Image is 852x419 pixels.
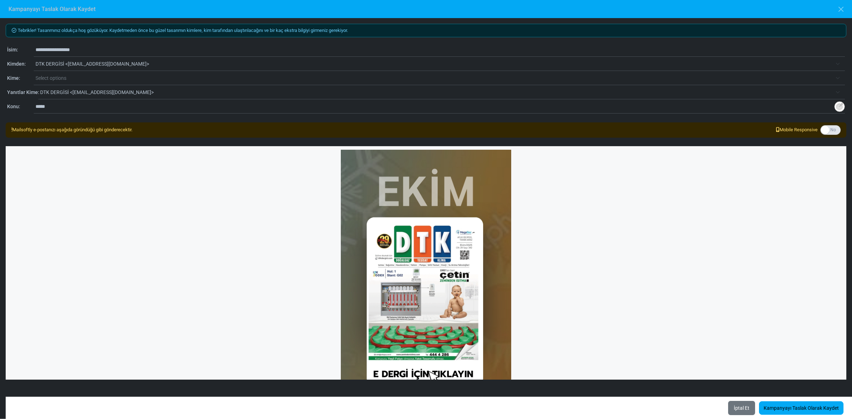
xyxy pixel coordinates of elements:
span: DTK DERGİSİ <dtk@dtkdergisi.com> [35,57,845,70]
div: Konu: [7,103,34,110]
div: Kime: [7,75,34,82]
div: Mailsoftly e-postanızı aşağıda göründüğü gibi gönderecektir. [11,126,132,133]
div: Kimden: [7,60,34,68]
span: DTK DERGİSİ <dtk@dtkdergisi.com> [40,86,845,99]
span: Select options [35,72,845,84]
span: Select options [35,74,832,82]
button: İptal Et [728,401,755,415]
div: Yanıtlar Kime: [7,89,38,96]
img: Insert Variable [834,101,845,112]
span: Mobile Responsive [776,126,818,133]
h6: Kampanyayı Taslak Olarak Kaydet [9,6,95,12]
span: DTK DERGİSİ <dtk@dtkdergisi.com> [35,60,832,68]
div: İsim: [7,46,34,54]
a: Kampanyayı Taslak Olarak Kaydet [759,401,843,415]
span: DTK DERGİSİ <dtk@dtkdergisi.com> [40,88,832,97]
span: Select options [35,75,66,81]
div: Tebrikler! Tasarımınız oldukça hoş gözüküyor. Kaydetmeden önce bu güzel tasarımın kimlere, kim ta... [6,24,846,37]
